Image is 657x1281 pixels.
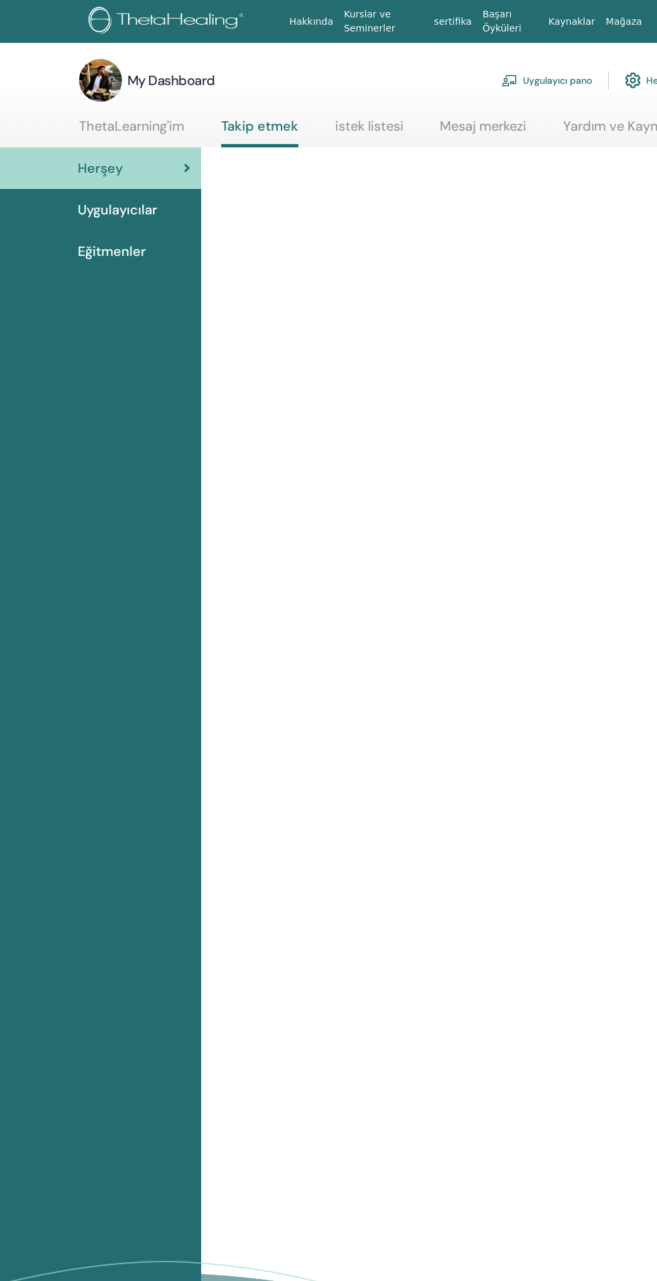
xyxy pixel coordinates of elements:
[428,9,477,34] a: sertifika
[284,9,339,34] a: Hakkında
[79,118,184,144] a: ThetaLearning'im
[79,59,122,102] img: default.jpg
[335,118,404,144] a: istek listesi
[543,9,601,34] a: Kaynaklar
[78,158,123,178] span: Herşey
[88,7,249,37] img: logo.png
[601,9,648,34] a: Mağaza
[78,241,146,261] span: Eğitmenler
[127,71,215,90] h3: My Dashboard
[501,74,518,86] img: chalkboard-teacher.svg
[78,200,158,220] span: Uygulayıcılar
[625,69,641,92] img: cog.svg
[339,2,428,41] a: Kurslar ve Seminerler
[221,118,298,147] a: Takip etmek
[501,66,592,95] a: Uygulayıcı pano
[477,2,543,41] a: Başarı Öyküleri
[440,118,526,144] a: Mesaj merkezi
